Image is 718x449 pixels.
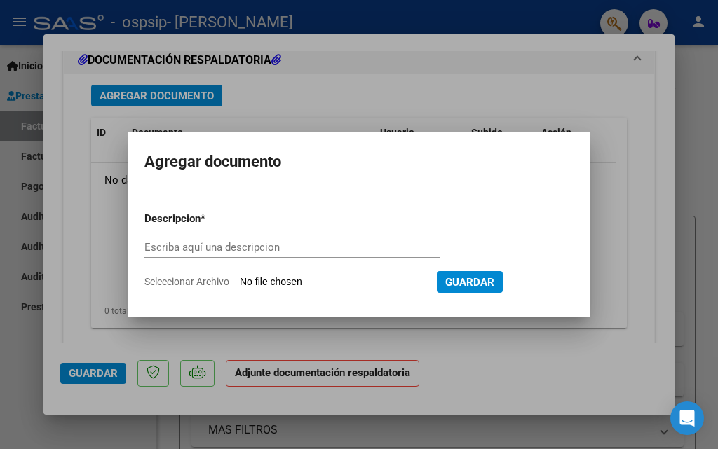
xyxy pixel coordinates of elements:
div: Open Intercom Messenger [670,401,704,435]
h2: Agregar documento [144,148,574,175]
button: Guardar [437,271,503,293]
span: Seleccionar Archivo [144,276,229,287]
p: Descripcion [144,211,273,227]
span: Guardar [445,276,494,289]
